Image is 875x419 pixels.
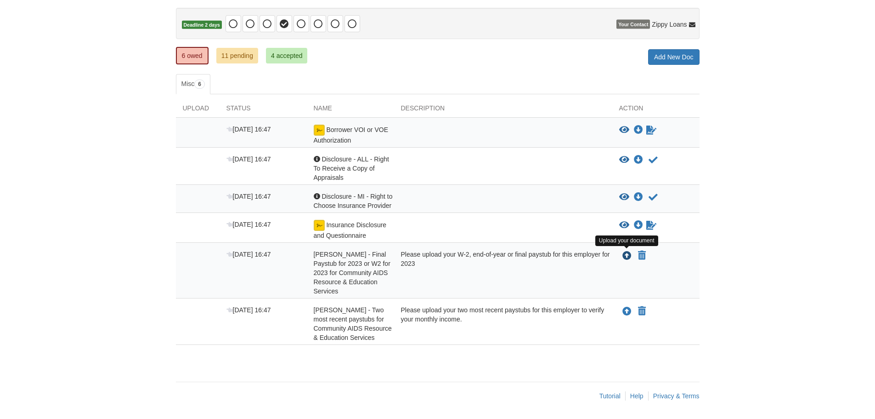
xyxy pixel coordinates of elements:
[648,155,659,166] button: Acknowledge receipt of document
[595,235,658,246] div: Upload your document
[194,80,205,89] span: 6
[314,221,387,239] span: Insurance Disclosure and Questionnaire
[314,126,388,144] span: Borrower VOI or VOE Authorization
[621,305,632,317] button: Upload Jason Wilkinson - Two most recent paystubs for Community AIDS Resource & Education Services
[182,21,222,29] span: Deadline 2 days
[645,125,657,136] a: Sign Form
[634,126,643,134] a: Download Borrower VOI or VOE Authorization
[314,251,390,295] span: [PERSON_NAME] - Final Paystub for 2023 or W2 for 2023 for Community AIDS Resource & Education Ser...
[307,103,394,117] div: Name
[637,250,647,261] button: Declare Jason Wilkinson - Final Paystub for 2023 or W2 for 2023 for Community AIDS Resource & Edu...
[619,126,629,135] button: View Borrower VOI or VOE Authorization
[394,103,612,117] div: Description
[619,193,629,202] button: View Disclosure - MI - Right to Choose Insurance Provider
[220,103,307,117] div: Status
[630,392,644,400] a: Help
[314,220,325,231] img: Ready for you to esign
[266,48,308,63] a: 4 accepted
[619,155,629,165] button: View Disclosure - ALL - Right To Receive a Copy of Appraisals
[226,221,271,228] span: [DATE] 16:47
[226,306,271,314] span: [DATE] 16:47
[645,220,657,231] a: Sign Form
[226,251,271,258] span: [DATE] 16:47
[653,392,700,400] a: Privacy & Terms
[619,221,629,230] button: View Insurance Disclosure and Questionnaire
[176,47,209,64] a: 6 owed
[226,126,271,133] span: [DATE] 16:47
[176,74,210,94] a: Misc
[314,193,393,209] span: Disclosure - MI - Right to Choose Insurance Provider
[612,103,700,117] div: Action
[634,194,643,201] a: Download Disclosure - MI - Right to Choose Insurance Provider
[637,306,647,317] button: Declare Jason Wilkinson - Two most recent paystubs for Community AIDS Resource & Education Servic...
[648,192,659,203] button: Acknowledge receipt of document
[226,193,271,200] span: [DATE] 16:47
[652,20,687,29] span: Zippy Loans
[394,250,612,296] div: Please upload your W-2, end-of-year or final paystub for this employer for 2023
[616,20,650,29] span: Your Contact
[314,155,389,181] span: Disclosure - ALL - Right To Receive a Copy of Appraisals
[394,305,612,342] div: Please upload your two most recent paystubs for this employer to verify your monthly income.
[599,392,621,400] a: Tutorial
[634,156,643,164] a: Download Disclosure - ALL - Right To Receive a Copy of Appraisals
[176,103,220,117] div: Upload
[648,49,700,65] a: Add New Doc
[634,222,643,229] a: Download Insurance Disclosure and Questionnaire
[226,155,271,163] span: [DATE] 16:47
[314,125,325,136] img: Ready for you to esign
[621,250,632,262] button: Upload Jason Wilkinson - Final Paystub for 2023 or W2 for 2023 for Community AIDS Resource & Educ...
[314,306,392,341] span: [PERSON_NAME] - Two most recent paystubs for Community AIDS Resource & Education Services
[216,48,258,63] a: 11 pending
